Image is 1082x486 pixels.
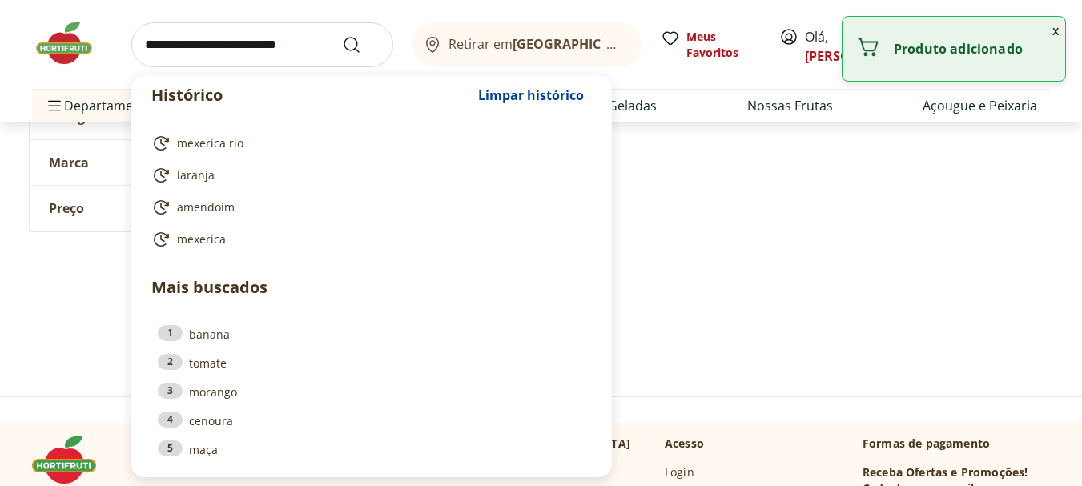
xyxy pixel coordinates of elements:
[131,22,393,67] input: search
[177,135,243,151] span: mexerica rio
[32,436,112,484] img: Hortifruti
[151,230,585,249] a: mexerica
[30,186,270,231] button: Preço
[151,84,470,106] p: Histórico
[158,383,183,399] div: 3
[478,89,584,102] span: Limpar histórico
[805,47,909,65] a: [PERSON_NAME]
[158,383,585,400] a: 3morango
[1046,17,1065,44] button: Fechar notificação
[894,41,1052,57] p: Produto adicionado
[158,354,183,370] div: 2
[177,167,215,183] span: laranja
[747,96,833,115] a: Nossas Frutas
[158,440,183,456] div: 5
[513,35,782,53] b: [GEOGRAPHIC_DATA]/[GEOGRAPHIC_DATA]
[45,86,160,125] span: Departamentos
[151,134,585,153] a: mexerica rio
[412,22,642,67] button: Retirar em[GEOGRAPHIC_DATA]/[GEOGRAPHIC_DATA]
[158,440,585,458] a: 5maça
[158,412,183,428] div: 4
[158,325,585,343] a: 1banana
[151,275,592,299] p: Mais buscados
[923,96,1037,115] a: Açougue e Peixaria
[45,86,64,125] button: Menu
[686,29,760,61] span: Meus Favoritos
[49,200,84,216] span: Preço
[177,199,235,215] span: amendoim
[30,140,270,185] button: Marca
[470,76,592,114] button: Limpar histórico
[49,155,89,171] span: Marca
[158,354,585,372] a: 2tomate
[863,464,1028,480] h3: Receba Ofertas e Promoções!
[151,198,585,217] a: amendoim
[32,19,112,67] img: Hortifruti
[158,325,183,341] div: 1
[448,37,625,51] span: Retirar em
[665,464,694,480] a: Login
[863,436,1050,452] p: Formas de pagamento
[661,29,760,61] a: Meus Favoritos
[158,412,585,429] a: 4cenoura
[342,35,380,54] button: Submit Search
[151,166,585,185] a: laranja
[805,27,876,66] span: Olá,
[177,231,226,247] span: mexerica
[665,436,704,452] p: Acesso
